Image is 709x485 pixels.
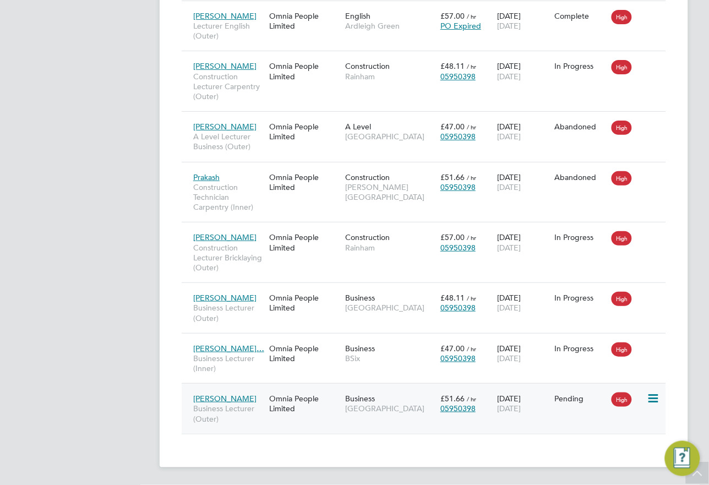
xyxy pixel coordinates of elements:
[440,394,465,404] span: £51.66
[440,404,476,413] span: 05950398
[440,353,476,363] span: 05950398
[193,293,257,303] span: [PERSON_NAME]
[440,293,465,303] span: £48.11
[193,353,264,373] span: Business Lecturer (Inner)
[555,122,607,132] div: Abandoned
[467,62,476,70] span: / hr
[495,56,552,86] div: [DATE]
[345,72,435,81] span: Rainham
[495,167,552,198] div: [DATE]
[193,232,257,242] span: [PERSON_NAME]
[467,233,476,242] span: / hr
[440,344,465,353] span: £47.00
[612,10,632,24] span: High
[467,345,476,353] span: / hr
[266,6,342,36] div: Omnia People Limited
[498,243,521,253] span: [DATE]
[193,404,264,423] span: Business Lecturer (Outer)
[467,395,476,403] span: / hr
[440,61,465,71] span: £48.11
[498,132,521,141] span: [DATE]
[190,287,666,296] a: [PERSON_NAME]Business Lecturer (Outer)Omnia People LimitedBusiness[GEOGRAPHIC_DATA]£48.11 / hr059...
[190,226,666,236] a: [PERSON_NAME]Construction Lecturer Bricklaying (Outer)Omnia People LimitedConstructionRainham£57....
[440,182,476,192] span: 05950398
[612,60,632,74] span: High
[555,232,607,242] div: In Progress
[612,292,632,306] span: High
[345,232,390,242] span: Construction
[440,243,476,253] span: 05950398
[612,171,632,186] span: High
[193,21,264,41] span: Lecturer English (Outer)
[345,172,390,182] span: Construction
[345,353,435,363] span: BSix
[498,72,521,81] span: [DATE]
[467,173,476,182] span: / hr
[495,338,552,369] div: [DATE]
[498,182,521,192] span: [DATE]
[498,353,521,363] span: [DATE]
[193,172,220,182] span: Prakash
[440,11,465,21] span: £57.00
[266,338,342,369] div: Omnia People Limited
[665,441,700,476] button: Engage Resource Center
[190,388,666,397] a: [PERSON_NAME]Business Lecturer (Outer)Omnia People LimitedBusiness[GEOGRAPHIC_DATA]£51.66 / hr059...
[555,61,607,71] div: In Progress
[345,404,435,413] span: [GEOGRAPHIC_DATA]
[190,116,666,125] a: [PERSON_NAME]A Level Lecturer Business (Outer)Omnia People LimitedA Level[GEOGRAPHIC_DATA]£47.00 ...
[440,122,465,132] span: £47.00
[467,294,476,302] span: / hr
[266,167,342,198] div: Omnia People Limited
[345,394,375,404] span: Business
[193,61,257,71] span: [PERSON_NAME]
[266,287,342,318] div: Omnia People Limited
[193,122,257,132] span: [PERSON_NAME]
[440,132,476,141] span: 05950398
[190,337,666,347] a: [PERSON_NAME]…Business Lecturer (Inner)Omnia People LimitedBusinessBSix£47.00 / hr05950398[DATE][...
[612,121,632,135] span: High
[440,172,465,182] span: £51.66
[498,303,521,313] span: [DATE]
[440,21,481,31] span: PO Expired
[193,344,264,353] span: [PERSON_NAME]…
[495,388,552,419] div: [DATE]
[345,344,375,353] span: Business
[345,61,390,71] span: Construction
[193,11,257,21] span: [PERSON_NAME]
[555,293,607,303] div: In Progress
[345,293,375,303] span: Business
[495,287,552,318] div: [DATE]
[193,182,264,212] span: Construction Technician Carpentry (Inner)
[345,122,371,132] span: A Level
[440,232,465,242] span: £57.00
[345,303,435,313] span: [GEOGRAPHIC_DATA]
[266,388,342,419] div: Omnia People Limited
[498,404,521,413] span: [DATE]
[495,116,552,147] div: [DATE]
[193,243,264,273] span: Construction Lecturer Bricklaying (Outer)
[190,55,666,64] a: [PERSON_NAME]Construction Lecturer Carpentry (Outer)Omnia People LimitedConstructionRainham£48.11...
[193,132,264,151] span: A Level Lecturer Business (Outer)
[440,72,476,81] span: 05950398
[190,166,666,176] a: PrakashConstruction Technician Carpentry (Inner)Omnia People LimitedConstruction[PERSON_NAME][GEO...
[345,182,435,202] span: [PERSON_NAME][GEOGRAPHIC_DATA]
[555,344,607,353] div: In Progress
[555,11,607,21] div: Complete
[266,227,342,258] div: Omnia People Limited
[193,72,264,102] span: Construction Lecturer Carpentry (Outer)
[193,303,264,323] span: Business Lecturer (Outer)
[498,21,521,31] span: [DATE]
[266,56,342,86] div: Omnia People Limited
[555,394,607,404] div: Pending
[345,243,435,253] span: Rainham
[345,132,435,141] span: [GEOGRAPHIC_DATA]
[612,393,632,407] span: High
[190,5,666,14] a: [PERSON_NAME]Lecturer English (Outer)Omnia People LimitedEnglishArdleigh Green£57.00 / hrPO Expir...
[495,6,552,36] div: [DATE]
[345,21,435,31] span: Ardleigh Green
[467,123,476,131] span: / hr
[495,227,552,258] div: [DATE]
[440,303,476,313] span: 05950398
[612,342,632,357] span: High
[555,172,607,182] div: Abandoned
